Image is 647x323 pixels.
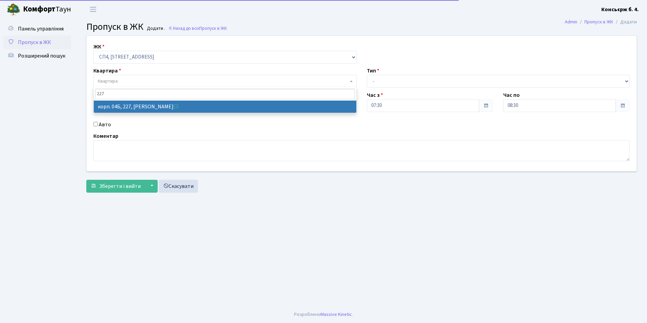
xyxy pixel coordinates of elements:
button: Зберегти і вийти [86,180,145,193]
a: Скасувати [159,180,198,193]
a: Панель управління [3,22,71,36]
a: Пропуск в ЖК [584,18,613,25]
label: Квартира [93,67,121,75]
b: Консьєрж б. 4. [601,6,639,13]
a: Консьєрж б. 4. [601,5,639,14]
li: корп. 04Б, 227, [PERSON_NAME] [94,101,356,113]
div: Розроблено . [294,311,353,318]
a: Назад до всіхПропуск в ЖК [168,25,227,31]
label: Коментар [93,132,118,140]
span: Розширений пошук [18,52,65,60]
span: Таун [23,4,71,15]
label: Час по [503,91,520,99]
span: Панель управління [18,25,64,33]
span: Пропуск в ЖК [18,39,51,46]
a: Розширений пошук [3,49,71,63]
label: Час з [367,91,383,99]
label: Авто [99,121,111,129]
li: Додати [613,18,637,26]
a: Admin [565,18,577,25]
span: Пропуск в ЖК [199,25,227,31]
span: Квартира [98,78,118,85]
label: ЖК [93,43,105,51]
a: Massive Kinetic [320,311,352,318]
img: logo.png [7,3,20,16]
label: Тип [367,67,379,75]
small: Додати . [146,26,165,31]
a: Пропуск в ЖК [3,36,71,49]
span: Зберегти і вийти [99,182,141,190]
button: Переключити навігацію [85,4,102,15]
nav: breadcrumb [555,15,647,29]
b: Комфорт [23,4,55,15]
span: Пропуск в ЖК [86,20,143,34]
